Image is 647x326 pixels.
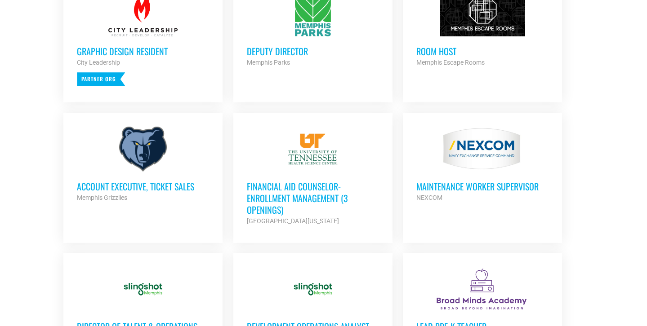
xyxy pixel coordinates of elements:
a: Account Executive, Ticket Sales Memphis Grizzlies [63,113,223,216]
strong: NEXCOM [416,194,442,201]
a: Financial Aid Counselor-Enrollment Management (3 Openings) [GEOGRAPHIC_DATA][US_STATE] [233,113,393,240]
h3: Room Host [416,45,549,57]
a: MAINTENANCE WORKER SUPERVISOR NEXCOM [403,113,562,216]
h3: Deputy Director [247,45,379,57]
strong: [GEOGRAPHIC_DATA][US_STATE] [247,217,339,225]
strong: City Leadership [77,59,120,66]
h3: Financial Aid Counselor-Enrollment Management (3 Openings) [247,181,379,216]
p: Partner Org [77,72,125,86]
strong: Memphis Escape Rooms [416,59,485,66]
h3: Account Executive, Ticket Sales [77,181,209,192]
strong: Memphis Parks [247,59,290,66]
strong: Memphis Grizzlies [77,194,127,201]
h3: MAINTENANCE WORKER SUPERVISOR [416,181,549,192]
h3: Graphic Design Resident [77,45,209,57]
